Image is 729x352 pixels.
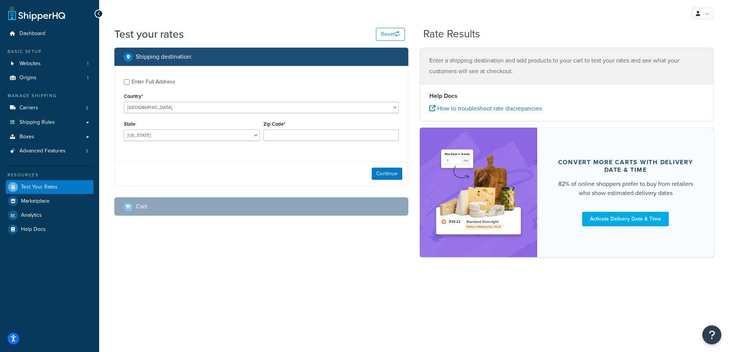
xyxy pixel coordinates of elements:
span: Help Docs [21,226,46,233]
a: Websites1 [6,57,93,71]
div: Enter Full Address [132,77,175,87]
h4: Help Docs [429,91,704,101]
label: Zip Code* [263,121,285,127]
span: Boxes [19,134,34,140]
button: Open Resource Center [702,325,721,344]
h1: Test your rates [114,27,184,42]
div: Manage Shipping [6,93,93,99]
span: 1 [87,75,88,81]
button: Reset [376,28,405,41]
label: Country* [124,93,143,99]
a: Boxes [6,130,93,144]
span: 1 [87,61,88,67]
span: Carriers [19,105,38,111]
a: Marketplace [6,194,93,208]
p: Enter a shipping destination and add products to your cart to test your rates and see what your c... [429,55,704,77]
a: How to troubleshoot rate discrepancies [429,104,542,113]
a: Test Your Rates [6,180,93,194]
span: Websites [19,61,41,67]
a: Dashboard [6,27,93,41]
span: 2 [86,148,88,154]
h2: Rate Results [423,28,480,40]
a: Activate Delivery Date & Time [582,212,669,226]
li: Origins [6,71,93,85]
span: Test Your Rates [21,184,58,190]
input: Enter Full Address [124,79,130,85]
div: Basic Setup [6,48,93,55]
li: Advanced Features [6,144,93,158]
span: Advanced Features [19,148,66,154]
span: 2 [86,105,88,111]
h2: Cart : [136,203,148,210]
a: Analytics [6,208,93,222]
h2: Shipping destination : [136,53,192,60]
div: Resources [6,172,93,178]
span: Marketplace [21,198,50,205]
a: Help Docs [6,222,93,236]
div: 82% of online shoppers prefer to buy from retailers who show estimated delivery dates [556,179,695,198]
a: Advanced Features2 [6,144,93,158]
button: Continue [372,168,402,180]
img: feature-image-ddt-36eae7f7280da8017bfb280eaccd9c446f90b1fe08728e4019434db127062ab4.png [431,139,526,245]
a: Carriers2 [6,101,93,115]
span: Origins [19,75,37,81]
a: Origins1 [6,71,93,85]
a: Shipping Rules [6,115,93,130]
label: State [124,121,135,127]
span: Dashboard [19,30,45,37]
span: Shipping Rules [19,119,55,126]
li: Carriers [6,101,93,115]
span: Analytics [21,212,42,219]
div: Convert more carts with delivery date & time [556,158,695,174]
li: Websites [6,57,93,71]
